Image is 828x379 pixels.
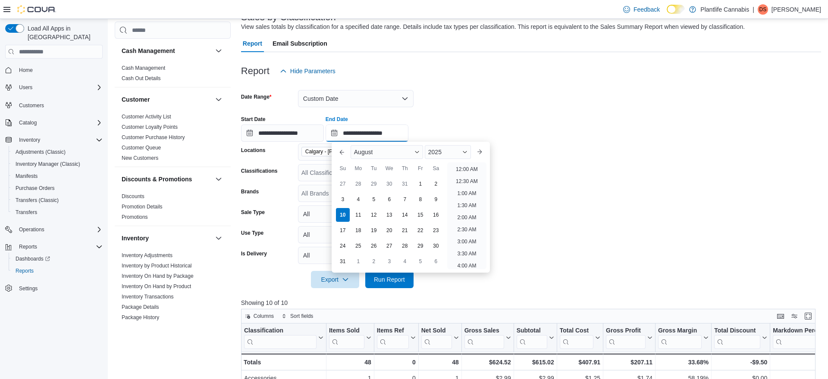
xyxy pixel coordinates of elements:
label: Use Type [241,230,263,236]
p: | [753,4,754,15]
a: Promotions [122,214,148,220]
div: Items Sold [329,327,364,349]
span: Export [316,271,354,288]
span: Inventory Transactions [122,293,174,300]
span: Reports [16,267,34,274]
button: Inventory [213,233,224,243]
li: 2:30 AM [454,224,480,235]
span: Manifests [16,173,38,180]
div: day-31 [398,177,412,191]
button: Inventory Manager (Classic) [9,158,106,170]
span: Catalog [16,118,103,128]
button: Total Discount [714,327,767,349]
button: Purchase Orders [9,182,106,194]
span: Manifests [12,171,103,181]
div: day-9 [429,193,443,206]
button: Manifests [9,170,106,182]
span: Calgary - Shepard Regional [301,147,383,156]
li: 12:30 AM [452,176,481,186]
button: Reports [2,241,106,253]
nav: Complex example [5,60,103,317]
a: Transfers (Classic) [12,195,62,205]
button: All [298,226,414,243]
span: Inventory Manager (Classic) [12,159,103,169]
button: Run Report [365,271,414,288]
span: Transfers (Classic) [16,197,59,204]
button: Keyboard shortcuts [775,311,786,321]
a: Package Details [122,304,159,310]
div: 33.68% [658,357,709,367]
li: 1:00 AM [454,188,480,199]
a: Promotion Details [122,204,163,210]
h3: Report [241,66,270,76]
div: day-3 [383,255,396,268]
button: Hide Parameters [276,62,339,80]
div: Cash Management [115,63,231,87]
button: Items Ref [377,327,416,349]
div: Items Ref [377,327,409,349]
button: Customers [2,99,106,111]
div: Sa [429,162,443,175]
a: Cash Management [122,65,165,71]
h3: Discounts & Promotions [122,175,192,183]
span: 2025 [428,149,442,155]
div: day-26 [367,239,381,253]
div: -$9.50 [714,357,767,367]
button: Cash Management [122,47,212,55]
div: day-24 [336,239,350,253]
span: Purchase Orders [16,185,55,192]
span: Operations [19,226,44,233]
div: Subtotal [516,327,547,349]
div: day-27 [383,239,396,253]
button: Operations [2,224,106,236]
input: Press the down key to enter a popover containing a calendar. Press the escape key to close the po... [326,124,408,142]
button: Columns [241,311,277,321]
span: Customer Loyalty Points [122,124,178,130]
button: Discounts & Promotions [213,174,224,184]
p: Plantlife Cannabis [700,4,749,15]
li: 4:00 AM [454,261,480,271]
span: Transfers (Classic) [12,195,103,205]
div: 48 [421,357,459,367]
button: Custom Date [298,90,414,107]
div: $615.02 [516,357,554,367]
input: Dark Mode [667,5,685,14]
span: Inventory Adjustments [122,252,172,259]
span: Customers [19,102,44,109]
div: Dorothy Szczepanski [758,4,768,15]
span: Load All Apps in [GEOGRAPHIC_DATA] [24,24,103,41]
a: Manifests [12,171,41,181]
div: Gross Sales [464,327,504,335]
button: Sort fields [278,311,317,321]
div: Items Sold [329,327,364,335]
button: Inventory [2,134,106,146]
div: day-16 [429,208,443,222]
div: day-14 [398,208,412,222]
a: Cash Out Details [122,75,161,81]
input: Press the down key to open a popover containing a calendar. [241,124,324,142]
li: 3:30 AM [454,249,480,259]
div: Totals [244,357,323,367]
span: Cash Out Details [122,75,161,82]
span: Adjustments (Classic) [12,147,103,157]
div: day-4 [351,193,365,206]
span: Users [16,82,103,93]
div: Total Discount [714,327,760,349]
div: Total Cost [559,327,593,349]
a: Inventory by Product Historical [122,263,192,269]
button: Cash Management [213,46,224,56]
div: day-30 [383,177,396,191]
div: day-3 [336,193,350,206]
div: day-8 [414,193,427,206]
button: Users [16,82,36,93]
div: day-5 [414,255,427,268]
a: Inventory On Hand by Package [122,273,194,279]
a: Feedback [620,1,663,18]
span: Users [19,84,32,91]
button: Export [311,271,359,288]
a: Customer Queue [122,145,161,151]
button: Inventory [16,135,44,145]
button: Items Sold [329,327,371,349]
div: day-15 [414,208,427,222]
div: day-6 [429,255,443,268]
